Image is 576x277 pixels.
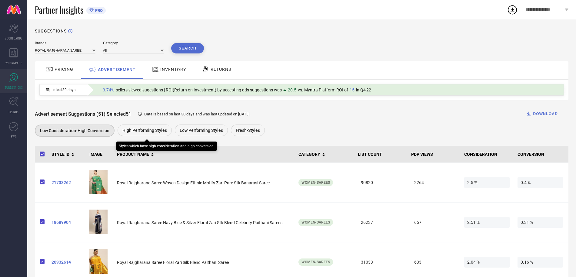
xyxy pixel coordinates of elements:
th: CONSIDERATION [462,146,515,163]
span: Women-Sarees [301,260,330,264]
span: SCORECARDS [5,36,23,40]
span: 2264 [411,177,457,188]
span: 0.31 % [518,217,563,228]
span: RETURNS [211,67,231,72]
span: in Q4'22 [356,87,371,92]
span: Royal Rajgharana Saree Woven Design Ethnic Motifs Zari Pure Silk Banarasi Saree [117,180,270,185]
span: INVENTORY [160,67,186,72]
div: Brands [35,41,95,45]
span: Royal Rajgharana Saree Floral Zari Silk Blend Paithani Saree [117,260,229,265]
span: Royal Rajgharana Saree Navy Blue & Silver Floral Zari Silk Blend Celebrity Paithani Sarees [117,220,282,225]
a: 18689904 [52,220,85,225]
span: Low Consideration-High Conversion [40,128,109,133]
span: 26237 [358,217,403,228]
span: Women-Sarees [301,180,330,185]
span: SUGGESTIONS [5,85,23,90]
span: | [105,111,107,117]
th: IMAGE [87,146,115,163]
button: Search [171,43,204,53]
th: CONVERSION [515,146,568,163]
span: 0.4 % [518,177,563,188]
span: 31033 [358,257,403,268]
div: Open download list [507,4,518,15]
span: Selected 51 [107,111,131,117]
span: Advertisement Suggestions (51) [35,111,105,117]
span: 657 [411,217,457,228]
img: 73369b6d-4a30-4dde-8794-539a4b76fe331671605648228-Royal-Rajgharana-Saree-Floral-Zari-Silk-Blend-P... [89,249,108,274]
span: Partner Insights [35,4,83,16]
span: vs. Myntra Platform ROI of [298,87,348,92]
span: TRENDS [8,110,19,114]
span: Women-Sarees [301,220,330,224]
span: In last 30 days [52,88,75,92]
h1: SUGGESTIONS [35,29,67,33]
img: 3df3fdb0-4801-41fc-a0ec-ef04ce525ac21656666911308-Royal-Rajgharana-Saree-Navy-Blue--Silver-Floral... [89,210,108,234]
span: Low Performing Styles [180,128,223,133]
a: 20932614 [52,260,85,265]
div: DOWNLOAD [526,111,558,117]
span: sellers viewed sugestions | ROI(Return on Investment) by accepting ads suggestions was [116,87,282,92]
span: Data is based on last 30 days and was last updated on [DATE] . [144,112,250,116]
span: WORKSPACE [5,60,22,65]
span: ADVERTISEMENT [98,67,136,72]
span: 0.16 % [518,257,563,268]
th: PRODUCT NAME [115,146,296,163]
span: 3.74% [103,87,114,92]
div: Styles which have high consideration and high conversion. [119,144,215,148]
span: Fresh-Styles [236,128,260,133]
th: CATEGORY [296,146,355,163]
span: 2.04 % [464,257,510,268]
span: PRO [94,8,103,13]
th: STYLE ID [49,146,87,163]
span: 2.51 % [464,217,510,228]
th: PDP VIEWS [409,146,462,163]
span: 2.5 % [464,177,510,188]
span: High Performing Styles [122,128,167,133]
span: 90820 [358,177,403,188]
span: 633 [411,257,457,268]
div: Category [103,41,164,45]
th: LIST COUNT [355,146,409,163]
a: 21733262 [52,180,85,185]
span: PRICING [55,67,73,72]
span: 15 [350,87,355,92]
img: 4cec9c8d-bf0e-41da-9c4b-a27029c3817e1676437019975-Royal-Rajgharana-Saree-Woven-Design-Ethnic-Moti... [89,170,108,194]
span: 20.5 [288,87,296,92]
span: FWD [11,134,17,139]
button: DOWNLOAD [518,108,565,120]
div: Percentage of sellers who have viewed suggestions for the current Insight Type [100,86,374,94]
